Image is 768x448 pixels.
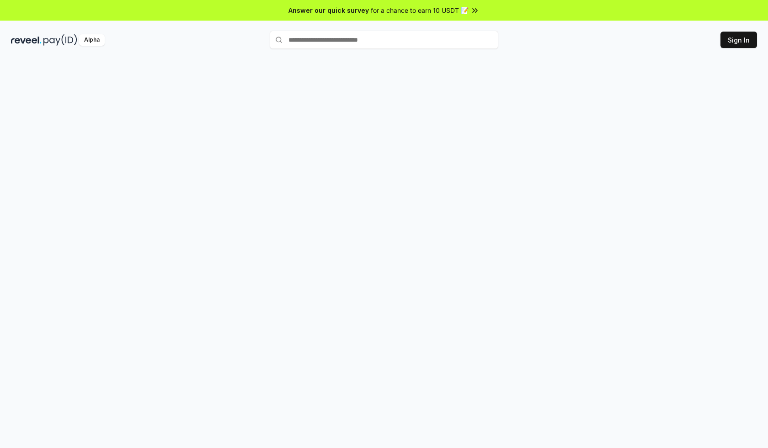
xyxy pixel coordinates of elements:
[720,32,757,48] button: Sign In
[288,5,369,15] span: Answer our quick survey
[79,34,105,46] div: Alpha
[371,5,469,15] span: for a chance to earn 10 USDT 📝
[43,34,77,46] img: pay_id
[11,34,42,46] img: reveel_dark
